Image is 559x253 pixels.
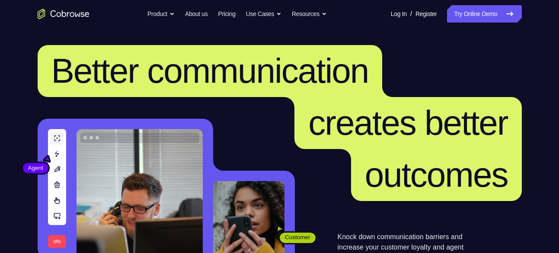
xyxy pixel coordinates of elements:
[365,156,508,194] span: outcomes
[410,9,412,19] span: /
[308,104,508,142] span: creates better
[246,5,281,23] button: Use Cases
[391,5,407,23] a: Log In
[218,5,235,23] a: Pricing
[415,5,437,23] a: Register
[38,9,89,19] a: Go to the home page
[185,5,208,23] a: About us
[292,5,327,23] button: Resources
[147,5,175,23] button: Product
[447,5,521,23] a: Try Online Demo
[51,52,369,90] span: Better communication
